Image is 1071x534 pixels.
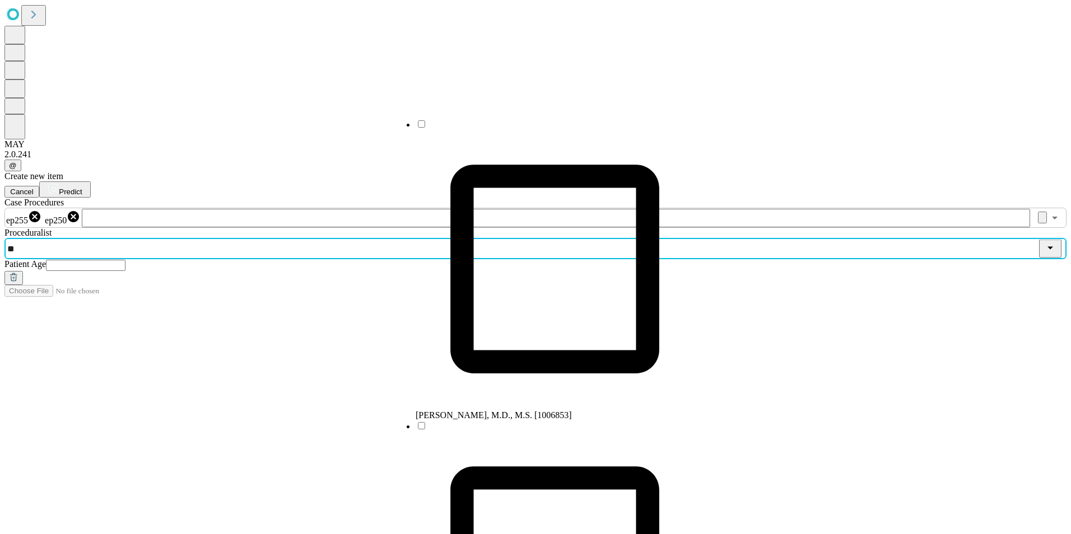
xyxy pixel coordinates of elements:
span: Cancel [10,188,34,196]
span: @ [9,161,17,170]
span: Patient Age [4,259,46,269]
span: Scheduled Procedure [4,198,64,207]
button: Close [1039,240,1061,258]
span: [PERSON_NAME], M.D., M.S. [1006853] [416,410,572,420]
button: Clear [1038,212,1047,223]
span: Predict [59,188,82,196]
button: Predict [39,181,91,198]
div: 2.0.241 [4,149,1067,160]
div: MAY [4,139,1067,149]
div: ep250 [45,210,80,226]
span: ep255 [6,216,28,225]
span: ep250 [45,216,67,225]
button: Cancel [4,186,39,198]
button: Open [1047,210,1063,226]
span: Proceduralist [4,228,52,237]
div: ep255 [6,210,41,226]
button: @ [4,160,21,171]
span: Create new item [4,171,63,181]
